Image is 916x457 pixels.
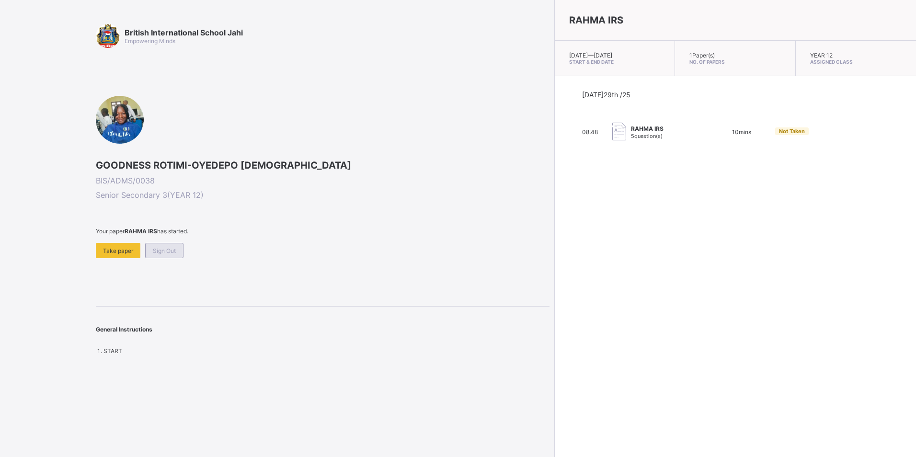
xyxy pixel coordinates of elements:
[631,133,663,139] span: 5 question(s)
[779,128,805,135] span: Not Taken
[96,228,550,235] span: Your paper has started.
[582,91,630,99] span: [DATE] 29th /25
[689,52,715,59] span: 1 Paper(s)
[810,52,833,59] span: YEAR 12
[125,37,175,45] span: Empowering Minds
[569,14,623,26] span: RAHMA IRS
[689,59,780,65] span: No. of Papers
[96,160,550,171] span: GOODNESS ROTIMI-OYEDEPO [DEMOGRAPHIC_DATA]
[153,247,176,254] span: Sign Out
[810,59,902,65] span: Assigned Class
[631,125,664,132] span: RAHMA IRS
[96,176,550,185] span: BIS/ADMS/0038
[125,228,157,235] b: RAHMA IRS
[732,128,751,136] span: 10 mins
[96,326,152,333] span: General Instructions
[612,123,626,140] img: take_paper.cd97e1aca70de81545fe8e300f84619e.svg
[96,190,550,200] span: Senior Secondary 3 ( YEAR 12 )
[582,128,598,136] span: 08:48
[569,59,660,65] span: Start & End Date
[103,347,122,354] span: START
[569,52,612,59] span: [DATE] — [DATE]
[125,28,243,37] span: British International School Jahi
[103,247,133,254] span: Take paper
